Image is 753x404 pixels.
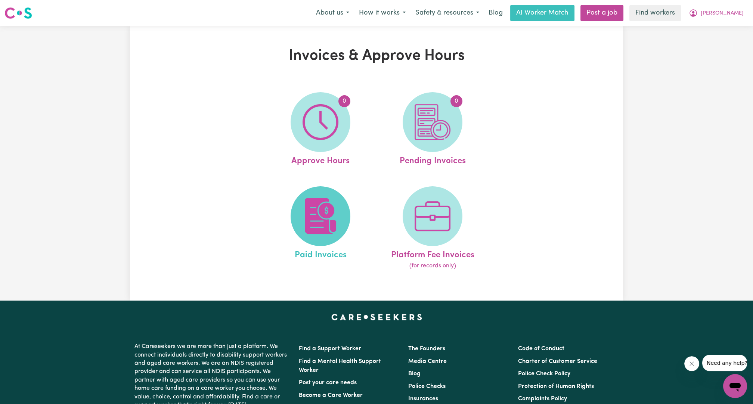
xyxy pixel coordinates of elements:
[409,261,456,270] span: (for records only)
[299,392,363,398] a: Become a Care Worker
[518,358,597,364] a: Charter of Customer Service
[338,95,350,107] span: 0
[702,355,747,371] iframe: Message from company
[410,5,484,21] button: Safety & resources
[291,152,350,168] span: Approve Hours
[510,5,574,21] a: AI Worker Match
[294,246,346,262] span: Paid Invoices
[399,152,465,168] span: Pending Invoices
[518,346,564,352] a: Code of Conduct
[518,371,570,377] a: Police Check Policy
[518,383,594,389] a: Protection of Human Rights
[391,246,474,262] span: Platform Fee Invoices
[267,92,374,168] a: Approve Hours
[723,374,747,398] iframe: Button to launch messaging window
[217,47,536,65] h1: Invoices & Approve Hours
[379,92,486,168] a: Pending Invoices
[484,5,507,21] a: Blog
[4,4,32,22] a: Careseekers logo
[518,396,567,402] a: Complaints Policy
[450,95,462,107] span: 0
[4,6,32,20] img: Careseekers logo
[4,5,45,11] span: Need any help?
[408,358,447,364] a: Media Centre
[701,9,744,18] span: [PERSON_NAME]
[311,5,354,21] button: About us
[580,5,623,21] a: Post a job
[408,396,438,402] a: Insurances
[408,346,445,352] a: The Founders
[331,314,422,320] a: Careseekers home page
[299,358,381,373] a: Find a Mental Health Support Worker
[408,383,446,389] a: Police Checks
[354,5,410,21] button: How it works
[299,346,361,352] a: Find a Support Worker
[267,186,374,271] a: Paid Invoices
[408,371,421,377] a: Blog
[629,5,681,21] a: Find workers
[684,5,749,21] button: My Account
[684,356,699,371] iframe: Close message
[379,186,486,271] a: Platform Fee Invoices(for records only)
[299,380,357,386] a: Post your care needs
